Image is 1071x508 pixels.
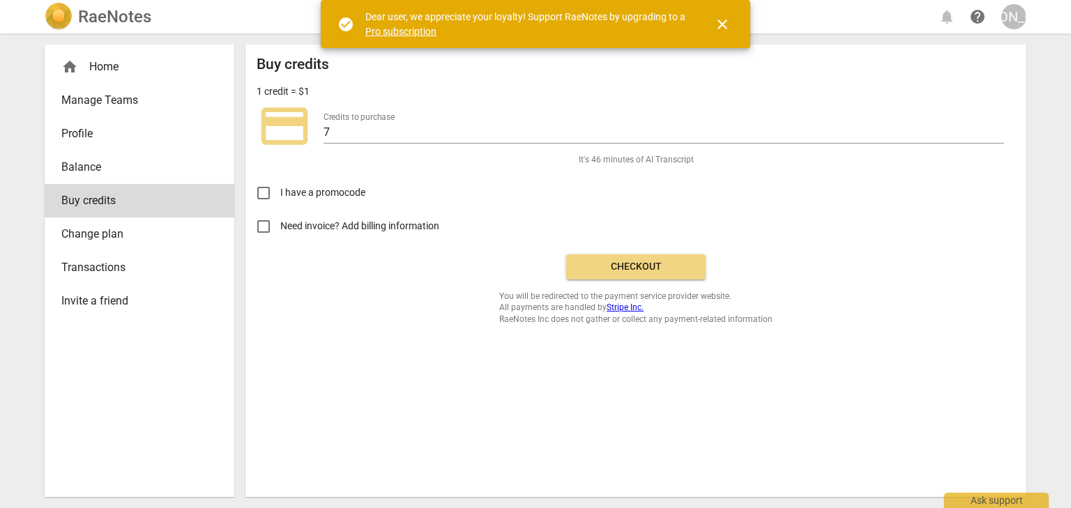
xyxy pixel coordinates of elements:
span: It's 46 minutes of AI Transcript [579,154,694,166]
span: Balance [61,159,206,176]
button: Close [706,8,739,41]
div: Home [61,59,206,75]
span: Checkout [577,260,694,274]
span: check_circle [337,16,354,33]
span: Transactions [61,259,206,276]
span: credit_card [257,98,312,154]
a: Stripe Inc. [607,302,644,312]
a: Buy credits [45,184,234,217]
button: Checkout [566,254,706,279]
a: Balance [45,151,234,184]
span: close [714,16,731,33]
span: home [61,59,78,75]
a: Invite a friend [45,284,234,318]
a: Profile [45,117,234,151]
span: Invite a friend [61,293,206,309]
p: 1 credit = $1 [257,84,310,99]
h2: RaeNotes [78,7,151,26]
button: [PERSON_NAME] [1001,4,1026,29]
a: Help [965,4,990,29]
span: You will be redirected to the payment service provider website. All payments are handled by RaeNo... [499,291,773,325]
a: Manage Teams [45,84,234,117]
span: Buy credits [61,192,206,209]
a: Pro subscription [365,26,436,37]
span: help [969,8,986,25]
span: Manage Teams [61,92,206,109]
div: Home [45,50,234,84]
div: Dear user, we appreciate your loyalty! Support RaeNotes by upgrading to a [365,10,689,38]
span: Profile [61,125,206,142]
a: LogoRaeNotes [45,3,151,31]
span: Change plan [61,226,206,243]
h2: Buy credits [257,56,329,73]
label: Credits to purchase [324,113,395,121]
div: Ask support [944,493,1049,508]
a: Transactions [45,251,234,284]
span: Need invoice? Add billing information [280,219,441,233]
span: I have a promocode [280,185,365,200]
a: Change plan [45,217,234,251]
img: Logo [45,3,73,31]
